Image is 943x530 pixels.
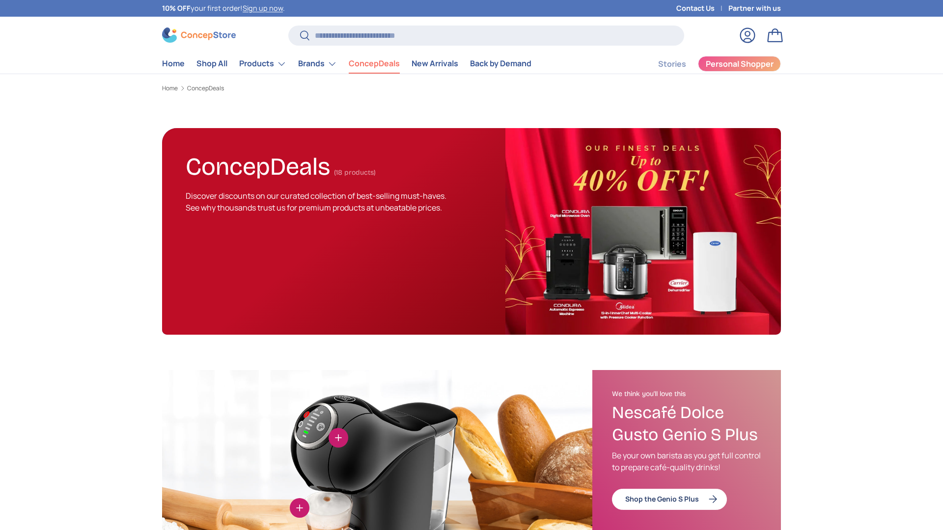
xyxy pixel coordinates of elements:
summary: Brands [292,54,343,74]
p: your first order! . [162,3,285,14]
strong: 10% OFF [162,3,191,13]
a: Stories [658,54,686,74]
a: Contact Us [676,3,728,14]
span: Discover discounts on our curated collection of best-selling must-haves. See why thousands trust ... [186,190,446,213]
a: Home [162,85,178,91]
a: Back by Demand [470,54,531,73]
a: Partner with us [728,3,781,14]
h1: ConcepDeals [186,148,330,181]
a: Shop All [196,54,227,73]
p: Be your own barista as you get full control to prepare café-quality drinks! [612,450,761,473]
a: ConcepDeals [187,85,224,91]
nav: Primary [162,54,531,74]
summary: Products [233,54,292,74]
h2: We think you'll love this [612,390,761,398]
h3: Nescafé Dolce Gusto Genio S Plus [612,402,761,446]
img: ConcepStore [162,27,236,43]
a: Sign up now [243,3,283,13]
a: New Arrivals [412,54,458,73]
nav: Breadcrumbs [162,84,781,93]
span: Personal Shopper [706,60,774,68]
a: Products [239,54,286,74]
span: (18 products) [334,168,376,177]
a: Brands [298,54,337,74]
a: ConcepDeals [349,54,400,73]
nav: Secondary [635,54,781,74]
a: Shop the Genio S Plus [612,489,727,510]
a: Personal Shopper [698,56,781,72]
a: Home [162,54,185,73]
img: ConcepDeals [505,128,781,335]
